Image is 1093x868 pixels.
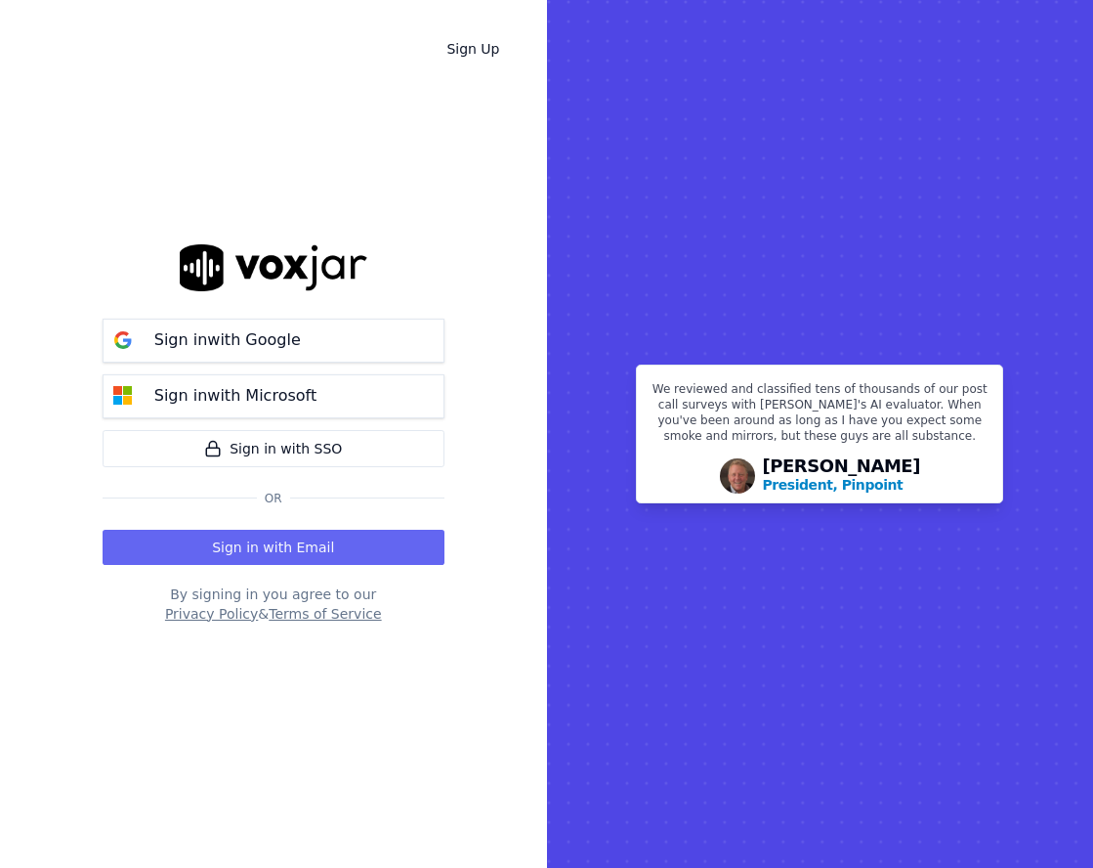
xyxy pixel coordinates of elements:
[180,244,367,290] img: logo
[720,458,755,494] img: Avatar
[257,491,290,506] span: Or
[103,374,444,418] button: Sign inwith Microsoft
[103,430,444,467] a: Sign in with SSO
[165,604,258,624] button: Privacy Policy
[649,381,990,452] p: We reviewed and classified tens of thousands of our post call surveys with [PERSON_NAME]'s AI eva...
[154,328,301,352] p: Sign in with Google
[103,530,444,565] button: Sign in with Email
[104,376,143,415] img: microsoft Sign in button
[103,585,444,624] div: By signing in you agree to our &
[269,604,381,624] button: Terms of Service
[431,31,515,66] a: Sign Up
[103,319,444,363] button: Sign inwith Google
[763,475,904,495] p: President, Pinpoint
[763,457,921,495] div: [PERSON_NAME]
[104,321,143,360] img: google Sign in button
[154,384,316,408] p: Sign in with Microsoft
